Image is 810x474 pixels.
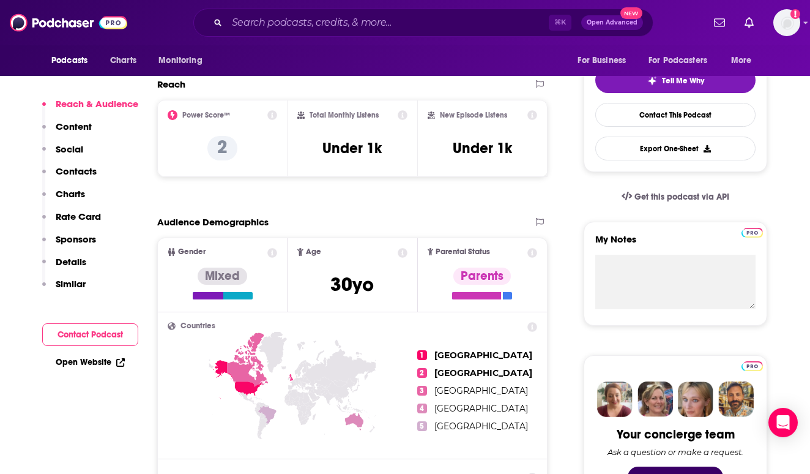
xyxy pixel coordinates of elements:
[42,121,92,143] button: Content
[595,137,756,160] button: Export One-Sheet
[207,136,237,160] p: 2
[322,139,382,157] h3: Under 1k
[587,20,637,26] span: Open Advanced
[718,382,754,417] img: Jon Profile
[157,216,269,228] h2: Audience Demographics
[56,211,101,222] p: Rate Card
[648,52,707,69] span: For Podcasters
[56,143,83,155] p: Social
[56,121,92,132] p: Content
[569,49,641,72] button: open menu
[741,228,763,238] img: Podchaser Pro
[773,9,800,36] span: Logged in as SonyAlexis
[182,111,230,119] h2: Power Score™
[56,357,125,367] a: Open Website
[741,361,763,371] img: Podchaser Pro
[56,165,97,177] p: Contacts
[790,9,800,19] svg: Add a profile image
[150,49,218,72] button: open menu
[637,382,673,417] img: Barbara Profile
[42,256,86,279] button: Details
[453,268,511,285] div: Parents
[549,15,571,31] span: ⌘ K
[417,386,427,396] span: 3
[10,11,127,34] img: Podchaser - Follow, Share and Rate Podcasts
[56,98,138,110] p: Reach & Audience
[306,248,321,256] span: Age
[56,256,86,268] p: Details
[607,447,743,457] div: Ask a question or make a request.
[110,52,136,69] span: Charts
[731,52,752,69] span: More
[620,7,642,19] span: New
[741,226,763,238] a: Pro website
[42,188,85,211] button: Charts
[198,268,247,285] div: Mixed
[417,404,427,413] span: 4
[641,49,725,72] button: open menu
[330,273,374,296] span: 30 yo
[768,408,798,437] div: Open Intercom Messenger
[158,52,202,69] span: Monitoring
[42,98,138,121] button: Reach & Audience
[434,350,532,361] span: [GEOGRAPHIC_DATA]
[56,188,85,200] p: Charts
[773,9,800,36] img: User Profile
[434,421,528,432] span: [GEOGRAPHIC_DATA]
[42,143,83,166] button: Social
[178,248,206,256] span: Gender
[595,67,756,93] button: tell me why sparkleTell Me Why
[709,12,730,33] a: Show notifications dropdown
[42,211,101,233] button: Rate Card
[440,111,507,119] h2: New Episode Listens
[578,52,626,69] span: For Business
[595,103,756,127] a: Contact This Podcast
[434,403,528,414] span: [GEOGRAPHIC_DATA]
[773,9,800,36] button: Show profile menu
[417,368,427,378] span: 2
[42,323,138,346] button: Contact Podcast
[193,9,653,37] div: Search podcasts, credits, & more...
[597,382,633,417] img: Sydney Profile
[310,111,379,119] h2: Total Monthly Listens
[417,421,427,431] span: 5
[453,139,512,157] h3: Under 1k
[56,233,96,245] p: Sponsors
[180,322,215,330] span: Countries
[42,278,86,301] button: Similar
[434,385,528,396] span: [GEOGRAPHIC_DATA]
[723,49,767,72] button: open menu
[42,165,97,188] button: Contacts
[436,248,490,256] span: Parental Status
[157,78,185,90] h2: Reach
[647,76,657,86] img: tell me why sparkle
[51,52,87,69] span: Podcasts
[617,427,735,442] div: Your concierge team
[417,350,427,360] span: 1
[581,15,643,30] button: Open AdvancedNew
[102,49,144,72] a: Charts
[662,76,704,86] span: Tell Me Why
[43,49,103,72] button: open menu
[56,278,86,290] p: Similar
[612,182,739,212] a: Get this podcast via API
[678,382,713,417] img: Jules Profile
[634,192,729,202] span: Get this podcast via API
[740,12,759,33] a: Show notifications dropdown
[595,233,756,255] label: My Notes
[434,367,532,378] span: [GEOGRAPHIC_DATA]
[42,233,96,256] button: Sponsors
[227,13,549,32] input: Search podcasts, credits, & more...
[741,359,763,371] a: Pro website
